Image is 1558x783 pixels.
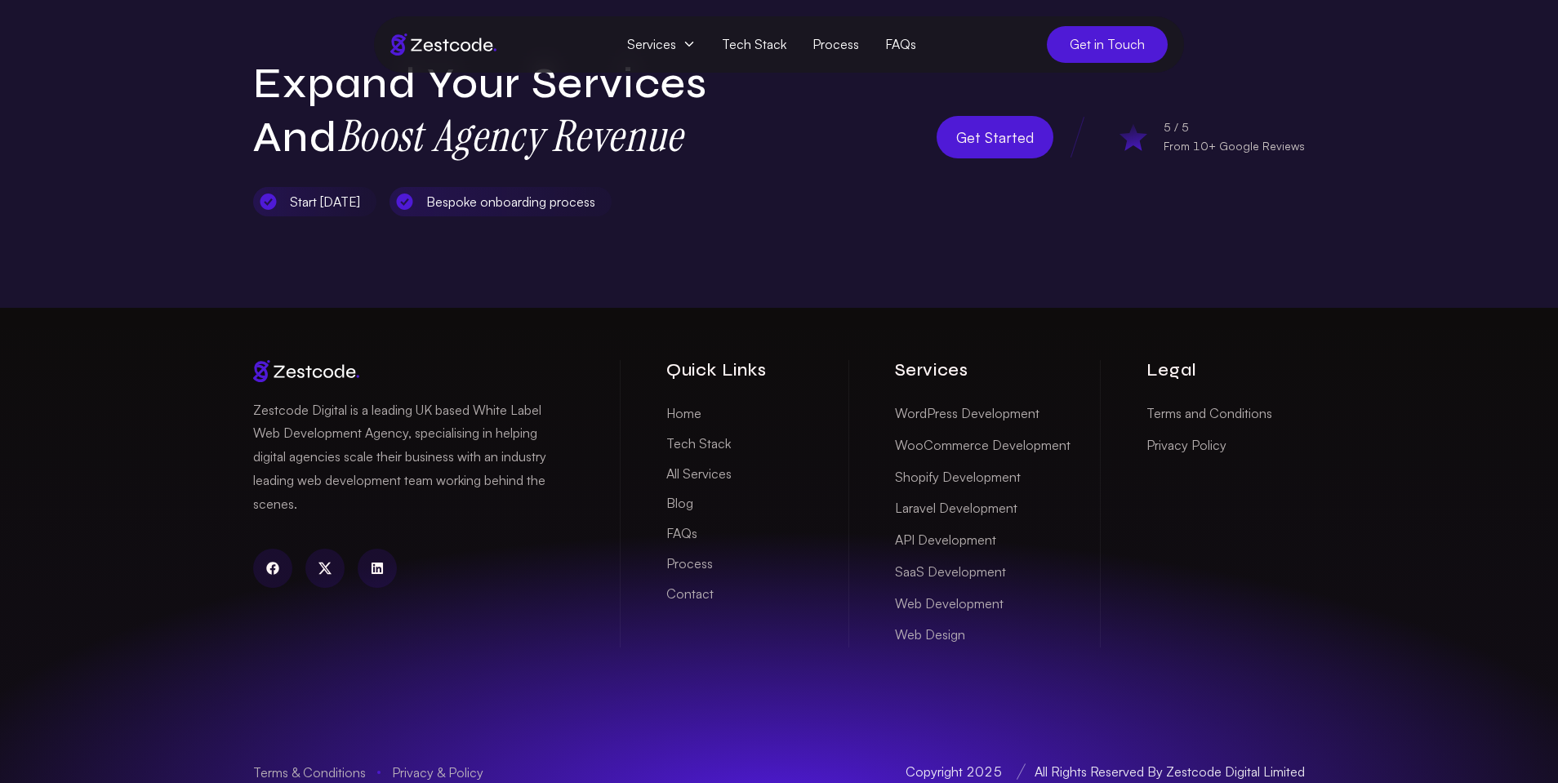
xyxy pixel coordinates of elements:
[895,559,1006,585] a: SaaS Development
[666,431,731,456] a: Tech Stack
[937,116,1053,158] a: Get Started
[895,433,1071,458] a: WooCommerce Development
[389,186,612,216] div: Bespoke onboarding process
[614,29,709,60] span: Services
[253,398,571,516] p: Zestcode Digital is a leading UK based White Label Web Development Agency, specialising in helpin...
[799,29,872,60] a: Process
[895,591,1004,616] a: Web Development
[666,551,713,576] a: Process
[1146,401,1272,426] a: Terms and Conditions
[1146,360,1305,381] h3: Legal
[666,360,803,381] h3: Quick Links
[253,186,376,216] div: Start [DATE]
[666,491,693,516] a: Blog
[666,461,732,487] a: All Services
[253,762,392,783] a: Terms & Conditions
[253,549,292,588] a: facebook
[392,762,483,783] a: Privacy & Policy
[895,401,1039,426] a: WordPress Development
[895,360,1100,381] h3: Services
[1047,26,1168,63] a: Get in Touch
[956,126,1034,149] span: Get Started
[1035,763,1305,780] span: All Rights Reserved By Zestcode Digital Limited
[709,29,799,60] a: Tech Stack
[305,549,345,588] a: twitter
[390,33,496,56] img: Brand logo of zestcode digital
[1164,118,1305,156] div: 5 / 5 From 10+ Google Reviews
[358,549,397,588] a: linkedin
[895,496,1017,521] a: Laravel Development
[1146,433,1226,458] a: Privacy Policy
[666,401,701,426] a: Home
[666,521,697,546] a: FAQs
[906,763,1035,780] span: Copyright 2025
[666,581,714,607] a: Contact
[895,527,996,553] a: API Development
[895,465,1021,490] a: Shopify Development
[253,360,359,382] img: Brand logo of zestcode digital
[895,622,965,647] a: Web Design
[253,58,763,164] h2: Expand Your Services and
[337,107,683,163] strong: Boost Agency Revenue
[872,29,929,60] a: FAQs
